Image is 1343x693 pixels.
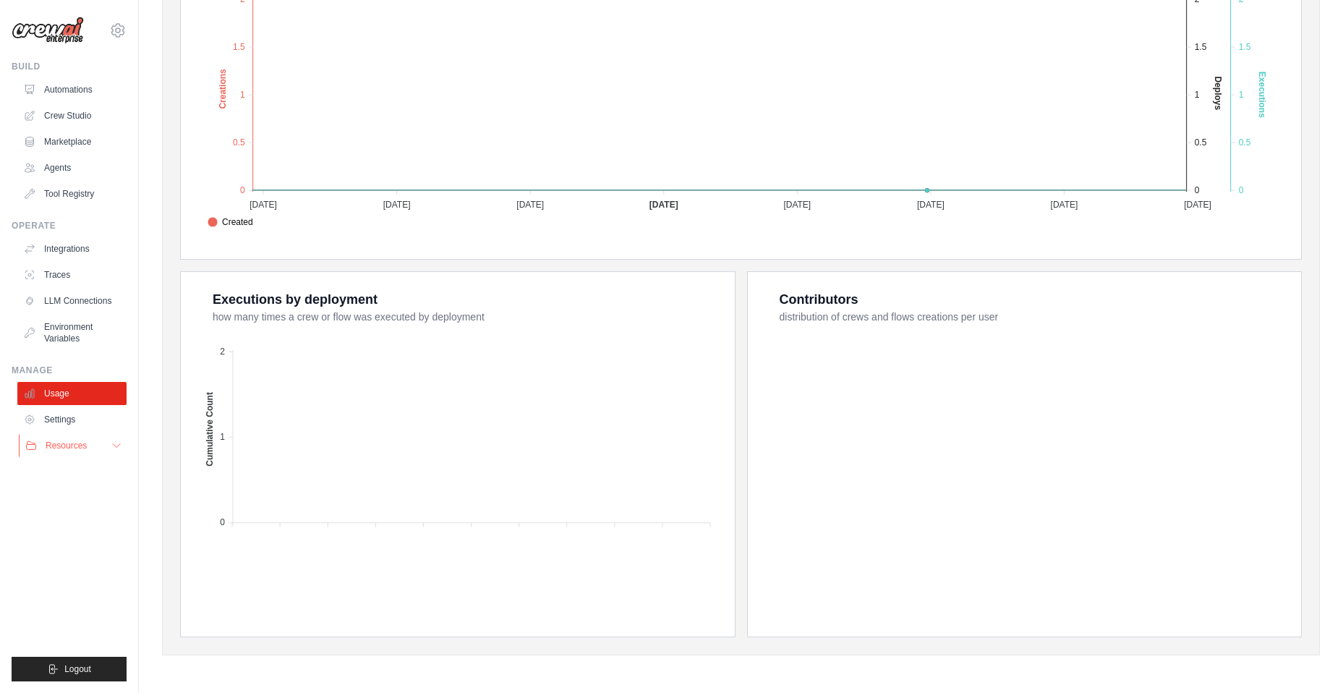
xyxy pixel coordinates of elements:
[46,440,87,451] span: Resources
[17,130,127,153] a: Marketplace
[1195,185,1200,195] tspan: 0
[17,104,127,127] a: Crew Studio
[783,200,811,210] tspan: [DATE]
[1239,90,1244,100] tspan: 1
[220,432,225,442] tspan: 1
[17,237,127,260] a: Integrations
[12,365,127,376] div: Manage
[213,289,378,310] div: Executions by deployment
[233,42,245,52] tspan: 1.5
[1239,185,1244,195] tspan: 0
[208,216,253,229] span: Created
[17,182,127,205] a: Tool Registry
[17,263,127,286] a: Traces
[12,17,84,44] img: Logo
[1239,137,1251,148] tspan: 0.5
[649,200,678,210] tspan: [DATE]
[233,137,245,148] tspan: 0.5
[1051,200,1078,210] tspan: [DATE]
[220,517,225,527] tspan: 0
[1195,90,1200,100] tspan: 1
[12,61,127,72] div: Build
[1213,76,1223,110] text: Deploys
[917,200,945,210] tspan: [DATE]
[240,90,245,100] tspan: 1
[240,185,245,195] tspan: 0
[780,310,1284,324] dt: distribution of crews and flows creations per user
[213,310,717,324] dt: how many times a crew or flow was executed by deployment
[218,69,228,109] text: Creations
[250,200,277,210] tspan: [DATE]
[780,289,858,310] div: Contributors
[19,434,128,457] button: Resources
[64,663,91,675] span: Logout
[17,315,127,350] a: Environment Variables
[383,200,411,210] tspan: [DATE]
[1195,42,1207,52] tspan: 1.5
[1257,72,1267,118] text: Executions
[1195,137,1207,148] tspan: 0.5
[205,392,215,467] text: Cumulative Count
[220,346,225,357] tspan: 2
[12,220,127,231] div: Operate
[17,382,127,405] a: Usage
[1239,42,1251,52] tspan: 1.5
[17,408,127,431] a: Settings
[1184,200,1211,210] tspan: [DATE]
[17,156,127,179] a: Agents
[516,200,544,210] tspan: [DATE]
[12,657,127,681] button: Logout
[17,289,127,313] a: LLM Connections
[17,78,127,101] a: Automations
